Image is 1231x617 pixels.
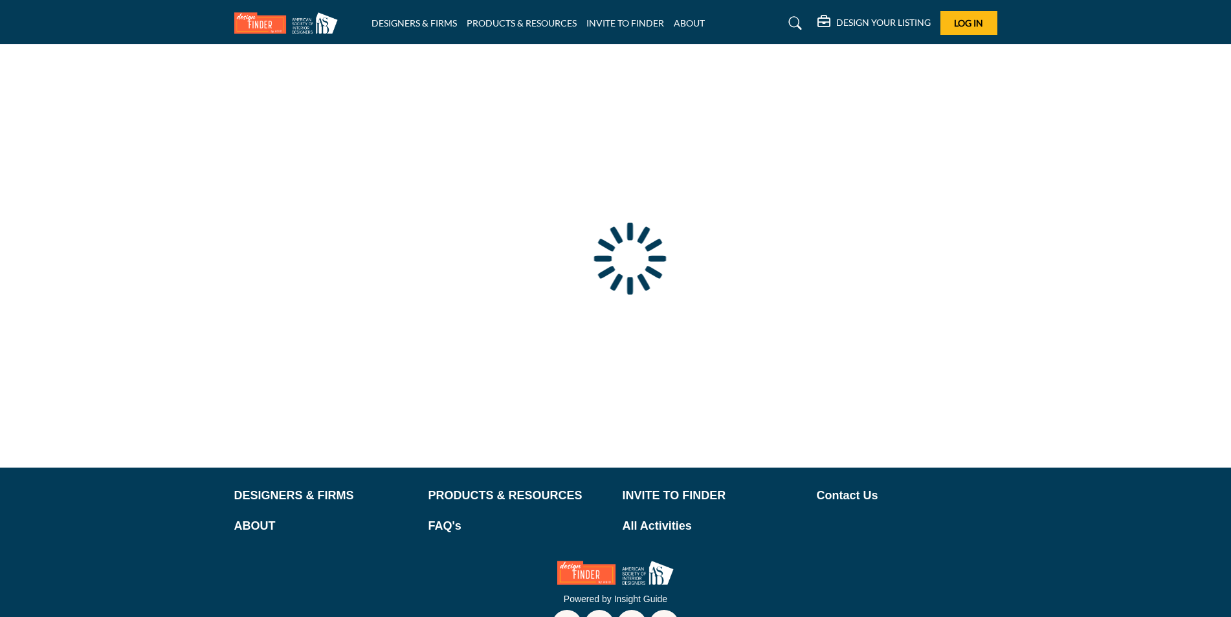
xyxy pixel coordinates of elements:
a: ABOUT [674,17,705,28]
a: DESIGNERS & FIRMS [234,487,415,504]
span: Log In [954,17,983,28]
a: Powered by Insight Guide [564,594,667,604]
a: Contact Us [817,487,997,504]
div: DESIGN YOUR LISTING [817,16,931,31]
a: INVITE TO FINDER [623,487,803,504]
img: No Site Logo [557,561,674,585]
h5: DESIGN YOUR LISTING [836,17,931,28]
a: Search [776,13,810,34]
button: Log In [940,11,997,35]
a: FAQ's [428,517,609,535]
a: PRODUCTS & RESOURCES [428,487,609,504]
a: All Activities [623,517,803,535]
img: Site Logo [234,12,344,34]
a: ABOUT [234,517,415,535]
a: DESIGNERS & FIRMS [372,17,457,28]
a: INVITE TO FINDER [586,17,664,28]
a: PRODUCTS & RESOURCES [467,17,577,28]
